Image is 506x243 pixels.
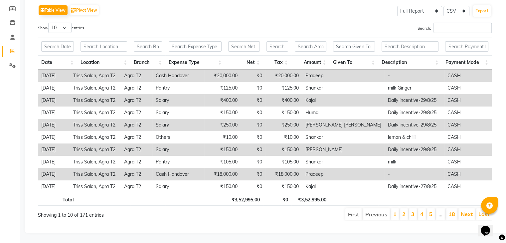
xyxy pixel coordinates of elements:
[263,55,291,70] th: Tax: activate to sort column ascending
[204,94,241,107] td: ₹400.00
[478,211,489,217] a: Last
[265,82,302,94] td: ₹125.00
[241,156,265,168] td: ₹0
[478,216,499,236] iframe: chat widget
[295,41,326,52] input: Search Amount
[444,180,492,193] td: CASH
[241,119,265,131] td: ₹0
[265,70,302,82] td: ₹20,000.00
[165,55,225,70] th: Expense Type: activate to sort column ascending
[70,168,121,180] td: Triss Salon, Agra T2
[225,193,263,206] th: ₹3,52,995.00
[204,143,241,156] td: ₹150.00
[121,131,152,143] td: Agra T2
[38,131,70,143] td: [DATE]
[444,107,492,119] td: CASH
[38,156,70,168] td: [DATE]
[402,211,406,217] a: 2
[473,5,491,17] button: Export
[433,23,492,33] input: Search:
[385,94,444,107] td: Daily incentive-29/8/25
[445,41,488,52] input: Search Payment Mode
[130,55,165,70] th: Branch: activate to sort column ascending
[70,5,99,15] button: Pivot View
[444,156,492,168] td: CASH
[38,168,70,180] td: [DATE]
[330,55,378,70] th: Given To: activate to sort column ascending
[121,143,152,156] td: Agra T2
[382,41,439,52] input: Search Description
[204,168,241,180] td: ₹18,000.00
[265,168,302,180] td: ₹18,000.00
[302,143,385,156] td: [PERSON_NAME]
[204,119,241,131] td: ₹250.00
[38,193,77,206] th: Total
[204,82,241,94] td: ₹125.00
[70,107,121,119] td: Triss Salon, Agra T2
[152,156,204,168] td: Pantry
[444,131,492,143] td: CASH
[265,131,302,143] td: ₹10.00
[429,211,432,217] a: 5
[38,180,70,193] td: [DATE]
[411,211,415,217] a: 3
[121,82,152,94] td: Agra T2
[48,23,72,33] select: Showentries
[420,211,423,217] a: 4
[418,23,492,33] label: Search:
[291,55,330,70] th: Amount: activate to sort column ascending
[38,70,70,82] td: [DATE]
[70,119,121,131] td: Triss Salon, Agra T2
[302,168,385,180] td: Pradeep
[302,131,385,143] td: Shankar
[263,193,291,206] th: ₹0
[121,70,152,82] td: Agra T2
[121,168,152,180] td: Agra T2
[169,41,222,52] input: Search Expense Type
[204,107,241,119] td: ₹150.00
[393,211,397,217] a: 1
[265,94,302,107] td: ₹400.00
[204,70,241,82] td: ₹20,000.00
[385,82,444,94] td: milk Ginger
[302,107,385,119] td: Huma
[302,70,385,82] td: Pradeep
[121,94,152,107] td: Agra T2
[228,41,260,52] input: Search Net
[152,143,204,156] td: Salary
[81,41,127,52] input: Search Location
[385,131,444,143] td: lemon & chilli
[385,119,444,131] td: Daily incentive-29/8/25
[444,168,492,180] td: CASH
[70,70,121,82] td: Triss Salon, Agra T2
[241,107,265,119] td: ₹0
[134,41,162,52] input: Search Branch
[302,82,385,94] td: Shankar
[385,180,444,193] td: Daily incentive-27/8/25
[121,156,152,168] td: Agra T2
[38,119,70,131] td: [DATE]
[152,180,204,193] td: Salary
[444,119,492,131] td: CASH
[442,55,491,70] th: Payment Mode: activate to sort column ascending
[152,82,204,94] td: Pantry
[302,119,385,131] td: [PERSON_NAME] [PERSON_NAME]
[448,211,455,217] a: 18
[38,107,70,119] td: [DATE]
[265,156,302,168] td: ₹105.00
[444,94,492,107] td: CASH
[70,94,121,107] td: Triss Salon, Agra T2
[241,143,265,156] td: ₹0
[70,82,121,94] td: Triss Salon, Agra T2
[38,143,70,156] td: [DATE]
[121,180,152,193] td: Agra T2
[70,143,121,156] td: Triss Salon, Agra T2
[77,55,131,70] th: Location: activate to sort column ascending
[204,156,241,168] td: ₹105.00
[241,131,265,143] td: ₹0
[444,143,492,156] td: CASH
[385,70,444,82] td: -
[385,168,444,180] td: -
[265,119,302,131] td: ₹250.00
[302,156,385,168] td: Shankar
